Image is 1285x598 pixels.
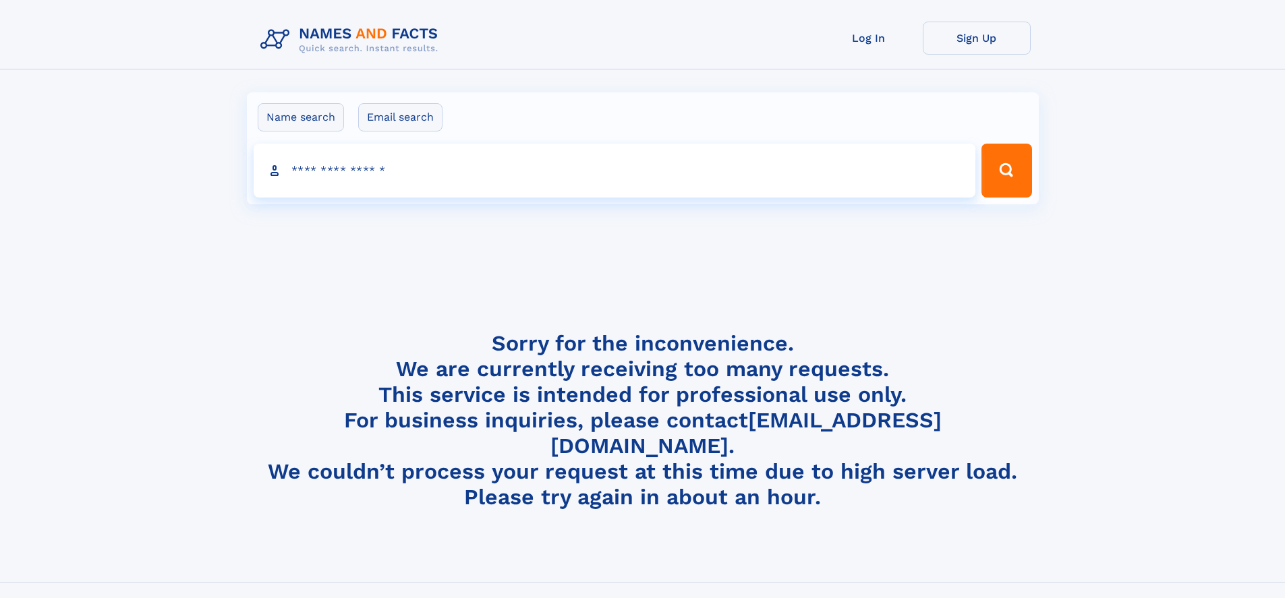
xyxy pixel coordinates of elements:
[923,22,1031,55] a: Sign Up
[255,22,449,58] img: Logo Names and Facts
[255,330,1031,510] h4: Sorry for the inconvenience. We are currently receiving too many requests. This service is intend...
[815,22,923,55] a: Log In
[550,407,942,458] a: [EMAIL_ADDRESS][DOMAIN_NAME]
[358,103,442,131] label: Email search
[254,144,976,198] input: search input
[981,144,1031,198] button: Search Button
[258,103,344,131] label: Name search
